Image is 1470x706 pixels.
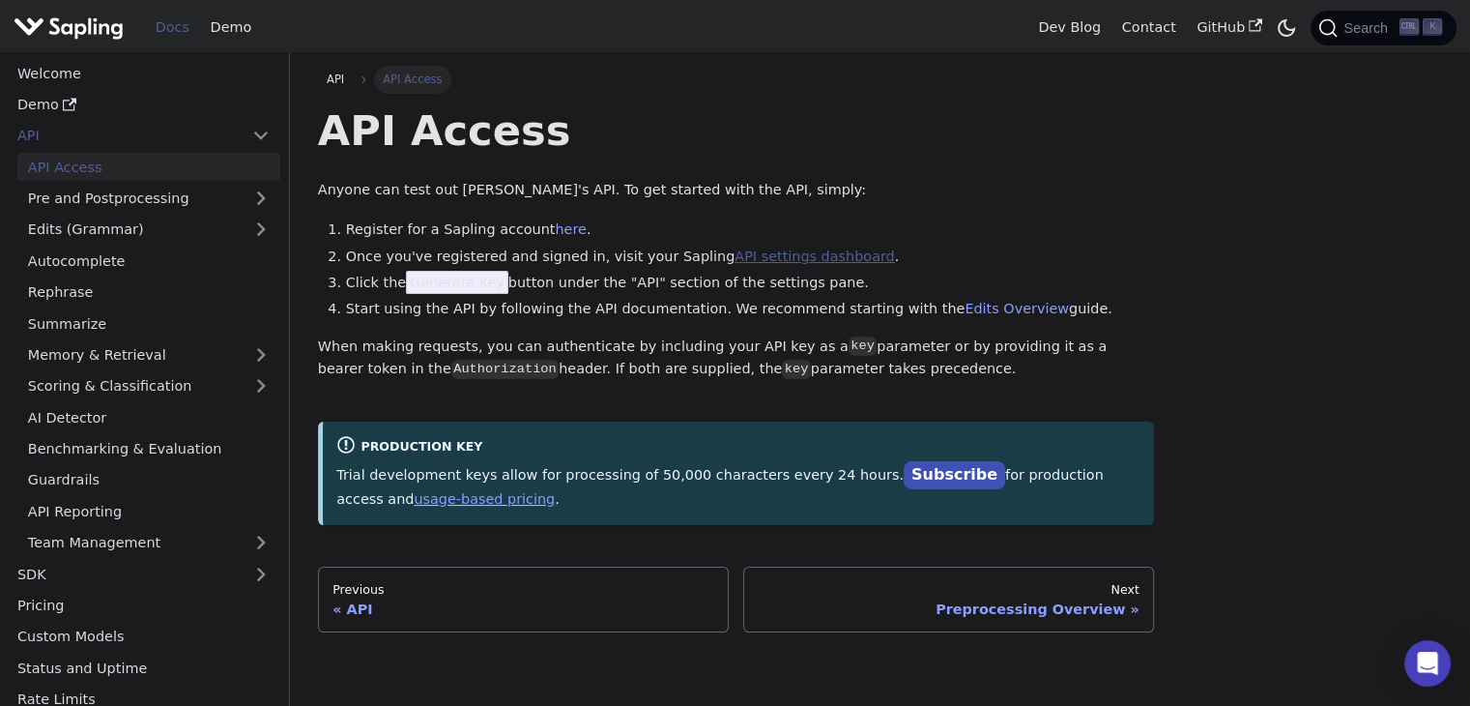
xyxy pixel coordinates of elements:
[318,66,354,93] a: API
[17,372,280,400] a: Scoring & Classification
[451,360,559,379] code: Authorization
[7,654,280,682] a: Status and Uptime
[17,309,280,338] a: Summarize
[1111,13,1187,43] a: Contact
[17,497,280,525] a: API Reporting
[242,560,280,588] button: Expand sidebar category 'SDK'
[17,216,280,244] a: Edits (Grammar)
[17,435,280,463] a: Benchmarking & Evaluation
[17,247,280,275] a: Autocomplete
[7,623,280,651] a: Custom Models
[7,560,242,588] a: SDK
[17,466,280,494] a: Guardrails
[327,73,344,86] span: API
[17,153,280,181] a: API Access
[17,341,280,369] a: Memory & Retrieval
[336,462,1140,511] p: Trial development keys allow for processing of 50,000 characters every 24 hours. for production a...
[318,66,1154,93] nav: Breadcrumbs
[7,91,280,119] a: Demo
[318,336,1154,382] p: When making requests, you can authenticate by including your API key as a parameter or by providi...
[145,13,200,43] a: Docs
[346,298,1155,321] li: Start using the API by following the API documentation. We recommend starting with the guide.
[200,13,262,43] a: Demo
[1186,13,1272,43] a: GitHub
[14,14,130,42] a: Sapling.ai
[849,337,877,356] code: key
[1338,20,1399,36] span: Search
[758,601,1139,618] div: Preprocessing Overview
[1311,11,1456,45] button: Search (Ctrl+K)
[346,219,1155,242] li: Register for a Sapling account .
[17,279,280,307] a: Rephrase
[318,567,1154,632] nav: Docs pages
[332,601,714,618] div: API
[555,221,586,237] a: here
[743,567,1154,632] a: NextPreprocessing Overview
[242,122,280,150] button: Collapse sidebar category 'API'
[965,301,1069,316] a: Edits Overview
[758,582,1139,598] div: Next
[1404,640,1451,687] div: Open Intercom Messenger
[318,104,1154,157] h1: API Access
[782,360,810,379] code: key
[14,14,124,42] img: Sapling.ai
[735,249,894,264] a: API settings dashboard
[318,179,1154,202] p: Anyone can test out [PERSON_NAME]'s API. To get started with the API, simply:
[17,529,280,557] a: Team Management
[332,582,714,598] div: Previous
[7,59,280,87] a: Welcome
[414,491,555,507] a: usage-based pricing
[1273,14,1301,42] button: Switch between dark and light mode (currently dark mode)
[374,66,451,93] span: API Access
[406,271,508,294] span: Generate Key
[904,461,1005,489] a: Subscribe
[17,185,280,213] a: Pre and Postprocessing
[7,592,280,620] a: Pricing
[17,403,280,431] a: AI Detector
[7,122,242,150] a: API
[1027,13,1110,43] a: Dev Blog
[346,272,1155,295] li: Click the button under the "API" section of the settings pane.
[1423,18,1442,36] kbd: K
[318,567,729,632] a: PreviousAPI
[346,246,1155,269] li: Once you've registered and signed in, visit your Sapling .
[336,435,1140,458] div: Production Key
